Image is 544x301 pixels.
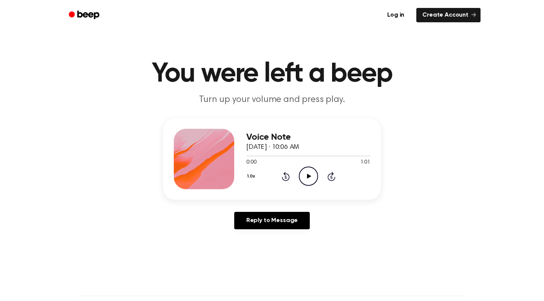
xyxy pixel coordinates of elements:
[416,8,481,22] a: Create Account
[234,212,310,229] a: Reply to Message
[360,159,370,167] span: 1:01
[79,60,465,88] h1: You were left a beep
[246,159,256,167] span: 0:00
[127,94,417,106] p: Turn up your volume and press play.
[246,144,299,151] span: [DATE] · 10:06 AM
[246,132,370,142] h3: Voice Note
[63,8,106,23] a: Beep
[380,6,412,24] a: Log in
[246,170,258,183] button: 1.0x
